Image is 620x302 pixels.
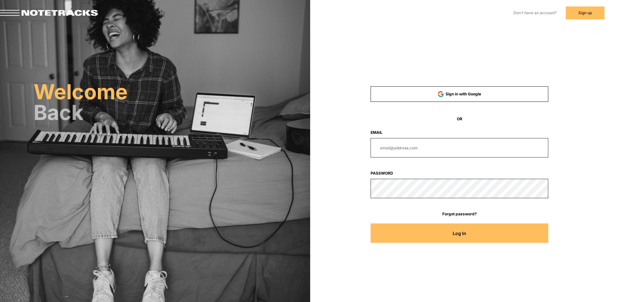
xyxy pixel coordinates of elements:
input: email@address.com [371,138,548,157]
a: Forgot password? [371,211,548,217]
label: Password [371,170,548,176]
button: Sign in with Google [371,86,548,102]
button: Sign up [566,6,604,19]
h2: Welcome [34,83,310,101]
label: Email [371,130,548,135]
label: Don't have an account? [513,10,557,16]
h2: Back [34,103,310,122]
span: Sign in with Google [446,92,481,96]
button: Log In [371,223,548,243]
span: OR [371,116,548,122]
